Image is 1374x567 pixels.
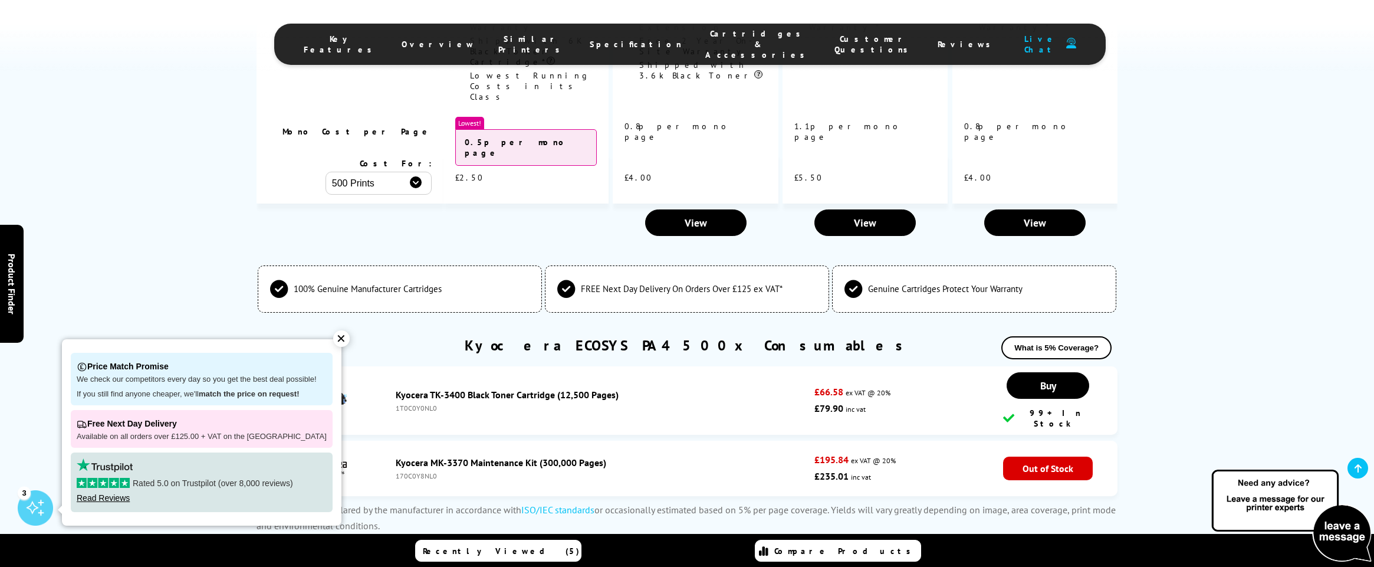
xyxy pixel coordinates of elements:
[984,209,1086,236] a: View
[846,405,866,414] span: inc vat
[77,478,327,489] p: Rated 5.0 on Trustpilot (over 8,000 reviews)
[415,540,581,562] a: Recently Viewed (5)
[257,502,1117,534] p: **Page yields are declared by the manufacturer in accordance with or occasionally estimated based...
[1040,379,1056,392] span: Buy
[938,39,997,50] span: Reviews
[77,375,327,385] p: We check our competitors every day so you get the best deal possible!
[455,129,597,166] div: 0.5p per mono page
[645,209,747,236] a: View
[77,458,133,472] img: trustpilot rating
[455,172,484,183] span: £2.50
[77,416,327,432] p: Free Next Day Delivery
[755,540,921,562] a: Compare Products
[1024,216,1046,230] span: View
[1003,457,1092,480] span: Out of Stock
[304,34,378,55] span: Key Features
[624,172,652,183] span: £4.00
[77,478,130,488] img: stars-5.svg
[360,158,432,169] span: Cost For:
[814,470,849,482] strong: £235.01
[851,473,871,481] span: inc vat
[282,126,432,137] span: Mono Cost per Page
[834,34,914,55] span: Customer Questions
[396,471,808,480] div: 170C0Y8NL0
[1209,468,1374,565] img: Open Live Chat window
[396,404,808,412] div: 1T0C0Y0NL0
[774,546,917,556] span: Compare Products
[685,216,707,230] span: View
[814,209,916,236] a: View
[199,389,299,398] strong: match the price on request!
[465,336,910,355] a: Kyocera ECOSYS PA4500x Consumables
[794,121,905,142] span: 1.1p per mono page
[964,121,1073,142] span: 0.8p per mono page
[423,546,580,556] span: Recently Viewed (5)
[77,493,130,503] a: Read Reviews
[294,283,442,294] span: 100% Genuine Manufacturer Cartridges
[814,386,843,398] strong: £66.58
[814,402,843,414] strong: £79.90
[498,34,566,55] span: Similar Printers
[794,172,823,183] span: £5.50
[77,389,327,399] p: If you still find anyone cheaper, we'll
[1066,38,1076,49] img: user-headset-duotone.svg
[77,359,327,375] p: Price Match Promise
[402,39,475,50] span: Overview
[851,456,896,465] span: ex VAT @ 20%
[868,283,1023,294] span: Genuine Cartridges Protect Your Warranty
[1003,408,1092,429] div: 99+ In Stock
[1001,336,1112,359] button: What is 5% Coverage?
[624,121,733,142] span: 0.8p per mono page
[1020,34,1060,55] span: Live Chat
[581,283,783,294] span: FREE Next Day Delivery On Orders Over £125 ex VAT*
[590,39,682,50] span: Specification
[470,70,590,102] span: Lowest Running Costs in its Class
[455,117,484,129] span: Lowest!
[964,172,992,183] span: £4.00
[854,216,876,230] span: View
[521,504,594,516] a: ISO/IEC standards
[18,486,31,499] div: 3
[333,330,350,347] div: ✕
[814,454,849,466] strong: £195.84
[396,389,619,401] a: Kyocera TK-3400 Black Toner Cartridge (12,500 Pages)
[846,388,890,397] span: ex VAT @ 20%
[705,28,811,60] span: Cartridges & Accessories
[6,253,18,314] span: Product Finder
[396,457,606,468] a: Kyocera MK-3370 Maintenance Kit (300,000 Pages)
[77,432,327,442] p: Available on all orders over £125.00 + VAT on the [GEOGRAPHIC_DATA]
